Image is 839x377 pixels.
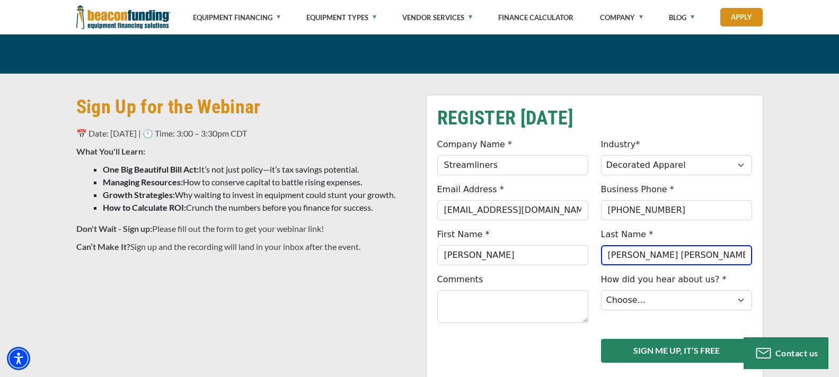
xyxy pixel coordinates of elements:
[7,347,30,370] div: Accessibility Menu
[103,202,186,212] strong: How to Calculate ROI:
[601,273,727,286] label: How did you hear about us? *
[76,240,413,253] p: Sign up and the recording will land in your inbox after the event.
[744,337,828,369] button: Contact us
[76,146,145,156] strong: What You'll Learn:
[720,8,763,26] a: Apply
[437,183,504,196] label: Email Address *
[437,200,588,220] input: youremail@gmail.com
[76,222,413,235] p: Please fill out the form to get your webinar link!
[601,138,640,151] label: Industry*
[775,348,818,358] span: Contact us
[437,245,588,265] input: John
[437,273,483,286] label: Comments
[437,339,566,372] iframe: reCAPTCHA
[437,106,752,130] h2: REGISTER [DATE]
[103,188,413,201] li: Why waiting to invest in equipment could stunt your growth.
[103,201,413,214] li: Crunch the numbers before you finance for success.
[601,245,752,265] input: Doe
[103,190,175,200] strong: Growth Strategies:
[76,241,130,252] strong: Can’t Make It?
[601,228,653,241] label: Last Name *
[601,339,752,363] button: SIGN ME UP, IT’S FREE
[437,138,513,151] label: Company Name *
[601,200,752,220] input: (555) 555-5555
[103,164,199,174] strong: One Big Beautiful Bill Act:
[76,223,152,234] strong: Don't Wait - Sign up:
[76,95,413,119] h2: Sign Up for the Webinar
[437,228,490,241] label: First Name *
[103,176,413,188] li: How to conserve capital to battle rising expenses.
[437,155,588,175] input: Company Name
[103,177,183,187] strong: Managing Resources:
[601,183,674,196] label: Business Phone *
[76,127,413,140] p: 📅 Date: [DATE] | 🕛 Time: 3:00 – 3:30pm CDT
[103,163,413,176] li: It’s not just policy—it’s tax savings potential.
